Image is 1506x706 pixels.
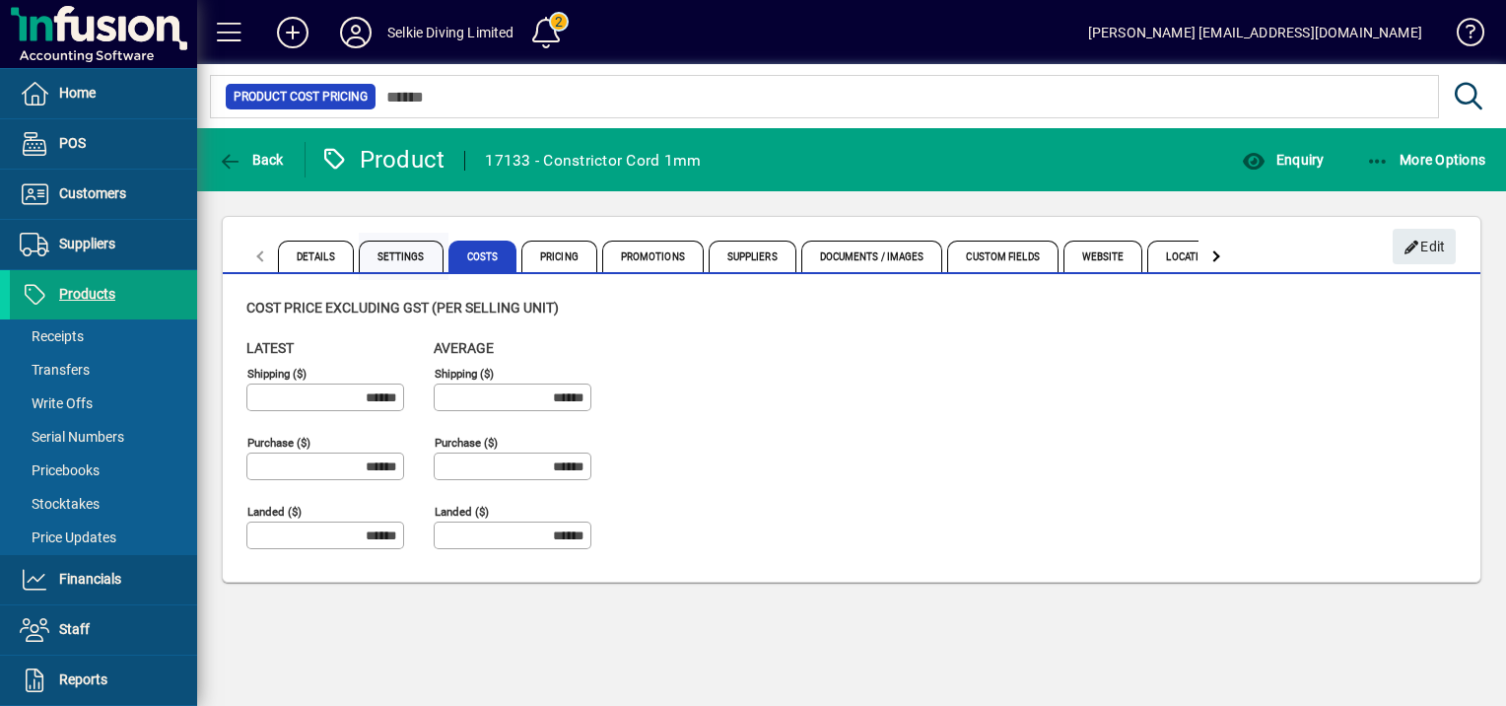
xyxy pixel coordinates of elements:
[10,420,197,454] a: Serial Numbers
[247,505,302,519] mat-label: Landed ($)
[1063,241,1143,272] span: Website
[10,387,197,420] a: Write Offs
[20,529,116,545] span: Price Updates
[10,170,197,219] a: Customers
[602,241,704,272] span: Promotions
[1442,4,1481,68] a: Knowledge Base
[1361,142,1491,177] button: More Options
[59,571,121,587] span: Financials
[20,395,93,411] span: Write Offs
[10,656,197,705] a: Reports
[10,119,197,169] a: POS
[947,241,1058,272] span: Custom Fields
[213,142,289,177] button: Back
[59,621,90,637] span: Staff
[10,220,197,269] a: Suppliers
[246,340,294,356] span: Latest
[1088,17,1422,48] div: [PERSON_NAME] [EMAIL_ADDRESS][DOMAIN_NAME]
[10,487,197,521] a: Stocktakes
[1237,142,1329,177] button: Enquiry
[448,241,517,272] span: Costs
[10,319,197,353] a: Receipts
[20,496,100,512] span: Stocktakes
[359,241,444,272] span: Settings
[1393,229,1456,264] button: Edit
[20,462,100,478] span: Pricebooks
[485,145,701,176] div: 17133 - Constrictor Cord 1mm
[20,429,124,445] span: Serial Numbers
[10,454,197,487] a: Pricebooks
[20,362,90,378] span: Transfers
[247,436,310,450] mat-label: Purchase ($)
[59,286,115,302] span: Products
[1366,152,1486,168] span: More Options
[435,505,489,519] mat-label: Landed ($)
[59,135,86,151] span: POS
[10,605,197,655] a: Staff
[20,328,84,344] span: Receipts
[59,236,115,251] span: Suppliers
[10,353,197,387] a: Transfers
[278,241,354,272] span: Details
[247,367,307,381] mat-label: Shipping ($)
[1147,241,1237,272] span: Locations
[1242,152,1324,168] span: Enquiry
[246,300,559,316] span: Cost price excluding GST (per selling unit)
[10,69,197,118] a: Home
[261,15,324,50] button: Add
[324,15,387,50] button: Profile
[59,185,126,201] span: Customers
[434,340,494,356] span: Average
[234,87,368,106] span: Product Cost Pricing
[387,17,514,48] div: Selkie Diving Limited
[10,555,197,604] a: Financials
[197,142,306,177] app-page-header-button: Back
[59,671,107,687] span: Reports
[435,367,494,381] mat-label: Shipping ($)
[435,436,498,450] mat-label: Purchase ($)
[521,241,597,272] span: Pricing
[801,241,943,272] span: Documents / Images
[320,144,445,176] div: Product
[218,152,284,168] span: Back
[709,241,796,272] span: Suppliers
[1403,231,1446,263] span: Edit
[10,521,197,554] a: Price Updates
[59,85,96,101] span: Home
